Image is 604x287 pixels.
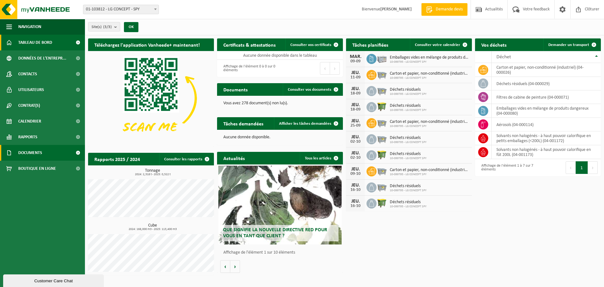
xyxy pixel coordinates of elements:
td: filtres de cabine de peinture (04-000071) [492,90,601,104]
h2: Téléchargez l'application Vanheede+ maintenant! [88,38,206,51]
div: 02-10 [349,156,362,160]
div: JEU. [349,135,362,140]
td: solvants non halogénés - à haut pouvoir calorifique en fût 200L (04-001173) [492,145,601,159]
span: Déchets résiduels [390,135,427,141]
button: OK [124,22,138,32]
button: Volgende [230,260,240,273]
p: Affichage de l'élément 1 sur 10 éléments [223,250,340,255]
span: Navigation [18,19,41,35]
img: WB-2500-GAL-GY-01 [377,85,387,96]
td: déchets résiduels (04-000029) [492,77,601,90]
span: Déchets résiduels [390,152,427,157]
h2: Tâches demandées [217,117,270,129]
img: WB-2500-GAL-GY-01 [377,181,387,192]
span: 01-103812 - LG CONCEPT - SPY [83,5,159,14]
button: Vorige [220,260,230,273]
span: 10-099795 - LG CONCEPT SPY [390,124,469,128]
td: solvants non halogénés - à haut pouvoir calorifique en petits emballages (<200L) (04-001172) [492,131,601,145]
span: Tableau de bord [18,35,52,50]
div: 18-09 [349,107,362,112]
button: Next [588,161,598,174]
span: Que signifie la nouvelle directive RED pour vous en tant que client ? [223,227,327,238]
span: Déchets résiduels [390,87,427,92]
span: Utilisateurs [18,82,44,98]
span: Afficher les tâches demandées [279,122,331,126]
div: JEU. [349,199,362,204]
img: WB-2500-GAL-GY-01 [377,133,387,144]
a: Tous les articles [300,152,342,164]
div: JEU. [349,151,362,156]
a: Afficher les tâches demandées [274,117,342,130]
a: Consulter vos certificats [285,38,342,51]
h2: Certificats & attestations [217,38,282,51]
div: 16-10 [349,188,362,192]
td: emballages vides en mélange de produits dangereux (04-000080) [492,104,601,118]
div: JEU. [349,183,362,188]
span: 10-099795 - LG CONCEPT SPY [390,108,427,112]
span: 10-099795 - LG CONCEPT SPY [390,60,469,64]
span: 10-099795 - LG CONCEPT SPY [390,173,469,176]
button: Previous [566,161,576,174]
div: 09-09 [349,59,362,64]
div: Affichage de l'élément 1 à 7 sur 7 éléments [478,161,535,175]
h2: Rapports 2025 / 2024 [88,153,146,165]
a: Que signifie la nouvelle directive RED pour vous en tant que client ? [218,166,342,244]
span: Déchets résiduels [390,103,427,108]
span: Consulter vos documents [288,88,331,92]
img: WB-2500-GAL-GY-01 [377,69,387,80]
p: Vous avez 278 document(s) non lu(s). [223,101,337,106]
span: Carton et papier, non-conditionné (industriel) [390,71,469,76]
button: Previous [320,62,330,75]
span: Contacts [18,66,37,82]
span: Demande devis [434,6,464,13]
h2: Documents [217,83,254,95]
a: Consulter votre calendrier [410,38,471,51]
span: Site(s) [92,22,112,32]
span: Déchets résiduels [390,184,427,189]
span: Déchets résiduels [390,200,427,205]
div: Affichage de l'élément 0 à 0 sur 0 éléments [220,61,277,75]
span: Emballages vides en mélange de produits dangereux [390,55,469,60]
span: 2024: 168,000 m3 - 2025: 113,400 m3 [91,228,214,231]
div: 02-10 [349,140,362,144]
span: 10-099795 - LG CONCEPT SPY [390,92,427,96]
div: JEU. [349,86,362,91]
img: Download de VHEPlus App [88,51,214,146]
span: 10-099795 - LG CONCEPT SPY [390,157,427,160]
strong: [PERSON_NAME] [380,7,412,12]
img: WB-2500-GAL-GY-01 [377,117,387,128]
span: Rapports [18,129,37,145]
p: Aucune donnée disponible. [223,135,337,140]
span: Consulter vos certificats [290,43,331,47]
div: JEU. [349,167,362,172]
span: Documents [18,145,42,161]
span: 10-099795 - LG CONCEPT SPY [390,189,427,192]
span: Carton et papier, non-conditionné (industriel) [390,168,469,173]
div: JEU. [349,102,362,107]
img: WB-1100-HPE-GN-50 [377,149,387,160]
div: 18-09 [349,91,362,96]
td: Aucune donnée disponible dans le tableau [217,51,343,60]
span: 10-099795 - LG CONCEPT SPY [390,141,427,144]
div: MAR. [349,54,362,59]
span: Consulter votre calendrier [415,43,460,47]
div: JEU. [349,118,362,123]
span: Calendrier [18,113,41,129]
span: Contrat(s) [18,98,40,113]
count: (3/3) [103,25,112,29]
td: aérosols (04-000114) [492,118,601,131]
img: WB-1100-HPE-GN-50 [377,101,387,112]
span: Déchet [496,55,511,60]
span: 2024: 2,318 t - 2025: 0,522 t [91,173,214,176]
h2: Vos déchets [475,38,513,51]
td: carton et papier, non-conditionné (industriel) (04-000026) [492,63,601,77]
a: Consulter les rapports [159,153,213,165]
span: Demander un transport [548,43,589,47]
button: Next [330,62,340,75]
button: Site(s)(3/3) [88,22,120,32]
button: 1 [576,161,588,174]
img: WB-1100-HPE-GN-50 [377,198,387,208]
h3: Cube [91,223,214,231]
img: PB-LB-0680-HPE-GY-11 [377,53,387,64]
